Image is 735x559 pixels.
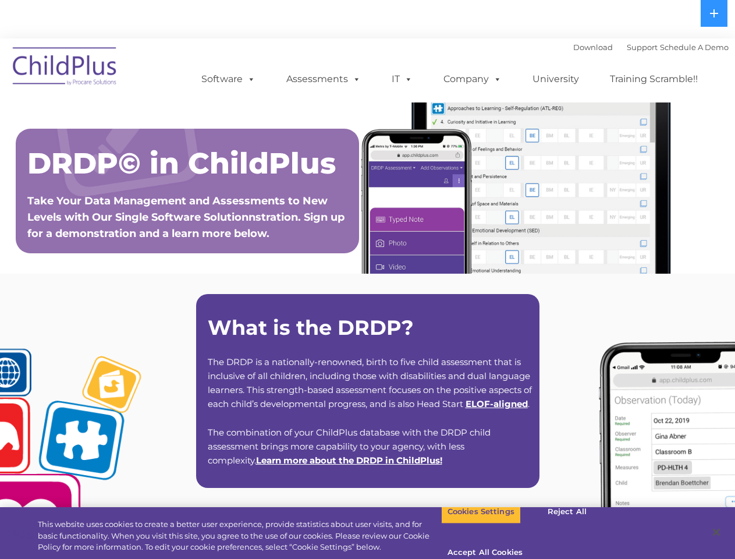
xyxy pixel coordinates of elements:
[27,194,345,240] span: Take Your Data Management and Assessments to New Levels with Our Single Software Solutionnstratio...
[190,68,267,91] a: Software
[275,68,372,91] a: Assessments
[466,398,528,409] a: ELOF-aligned
[256,455,442,466] span: !
[208,427,491,466] span: The combination of your ChildPlus database with the DRDP child assessment brings more capability ...
[208,315,414,340] strong: What is the DRDP?
[573,43,729,52] font: |
[441,500,521,524] button: Cookies Settings
[208,356,532,409] span: The DRDP is a nationally-renowned, birth to five child assessment that is inclusive of all childr...
[531,500,603,524] button: Reject All
[380,68,424,91] a: IT
[660,43,729,52] a: Schedule A Demo
[627,43,658,52] a: Support
[573,43,613,52] a: Download
[38,519,441,553] div: This website uses cookies to create a better user experience, provide statistics about user visit...
[432,68,513,91] a: Company
[7,39,123,97] img: ChildPlus by Procare Solutions
[27,146,336,181] span: DRDP© in ChildPlus
[256,455,440,466] a: Learn more about the DRDP in ChildPlus
[521,68,591,91] a: University
[598,68,709,91] a: Training Scramble!!
[704,519,729,545] button: Close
